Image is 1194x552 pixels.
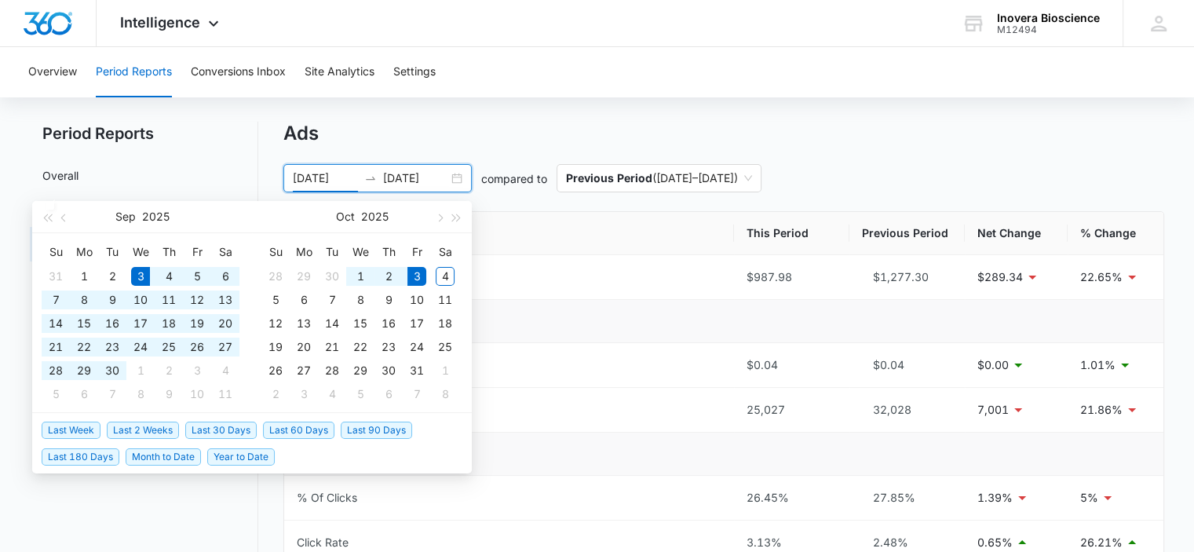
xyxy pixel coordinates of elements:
div: 9 [379,291,398,309]
h2: Period Reports [30,122,258,145]
div: 2 [266,385,285,404]
p: 26.21% [1080,534,1123,551]
div: 15 [351,314,370,333]
th: Fr [403,239,431,265]
td: 2025-10-21 [318,335,346,359]
div: 23 [379,338,398,356]
td: 2025-10-02 [374,265,403,288]
td: 2025-10-03 [183,359,211,382]
td: 2025-10-14 [318,312,346,335]
td: 2025-10-08 [126,382,155,406]
td: 2025-09-07 [42,288,70,312]
td: 2025-09-29 [290,265,318,288]
td: 2025-10-30 [374,359,403,382]
p: $0.00 [977,356,1009,374]
div: 3 [407,267,426,286]
div: 8 [75,291,93,309]
td: 2025-10-11 [211,382,239,406]
p: 22.65% [1080,269,1123,286]
td: 2025-09-25 [155,335,183,359]
th: Metric [284,212,734,255]
div: 30 [103,361,122,380]
td: 2025-11-07 [403,382,431,406]
th: Fr [183,239,211,265]
span: Last 180 Days [42,448,119,466]
div: 29 [75,361,93,380]
th: Mo [290,239,318,265]
div: 12 [266,314,285,333]
div: 28 [46,361,65,380]
div: 23 [103,338,122,356]
div: 26 [266,361,285,380]
div: 17 [407,314,426,333]
th: Net Change [965,212,1068,255]
div: 25 [159,338,178,356]
div: 18 [436,314,455,333]
td: 2025-10-26 [261,359,290,382]
td: Visibility [284,300,1163,343]
div: 8 [131,385,150,404]
td: 2025-10-07 [318,288,346,312]
div: 32,028 [862,401,952,419]
button: Settings [393,47,436,97]
td: 2025-10-09 [155,382,183,406]
div: 14 [46,314,65,333]
td: 2025-09-23 [98,335,126,359]
td: 2025-09-12 [183,288,211,312]
td: Clickability [284,433,1163,476]
div: 19 [188,314,206,333]
div: 25 [436,338,455,356]
div: 17 [131,314,150,333]
div: 13 [294,314,313,333]
div: 26.45% [747,489,837,506]
span: Last 2 Weeks [107,422,179,439]
div: 8 [351,291,370,309]
th: This Period [734,212,849,255]
div: 7 [103,385,122,404]
div: 22 [351,338,370,356]
div: $1,277.30 [862,269,952,286]
td: 2025-09-17 [126,312,155,335]
div: $0.04 [862,356,952,374]
td: 2025-10-23 [374,335,403,359]
div: 2 [379,267,398,286]
button: Period Reports [96,47,172,97]
div: 16 [103,314,122,333]
div: 24 [131,338,150,356]
td: 2025-10-15 [346,312,374,335]
td: 2025-09-16 [98,312,126,335]
td: 2025-10-07 [98,382,126,406]
td: 2025-09-30 [318,265,346,288]
div: 30 [379,361,398,380]
div: 31 [407,361,426,380]
div: 30 [323,267,341,286]
td: 2025-10-09 [374,288,403,312]
button: Oct [336,201,355,232]
td: 2025-11-05 [346,382,374,406]
td: 2025-11-08 [431,382,459,406]
td: 2025-09-30 [98,359,126,382]
div: 5 [351,385,370,404]
td: 2025-09-05 [183,265,211,288]
td: 2025-09-03 [126,265,155,288]
div: 3 [188,361,206,380]
div: 3.13% [747,534,837,551]
td: 2025-09-02 [98,265,126,288]
td: 2025-09-13 [211,288,239,312]
div: 6 [379,385,398,404]
input: Start date [293,170,358,187]
div: $0.04 [747,356,837,374]
div: 1 [131,361,150,380]
div: 22 [75,338,93,356]
td: 2025-10-17 [403,312,431,335]
th: Previous Period [849,212,965,255]
td: 2025-10-10 [183,382,211,406]
td: 2025-10-27 [290,359,318,382]
td: 2025-09-27 [211,335,239,359]
div: 4 [159,267,178,286]
td: 2025-10-20 [290,335,318,359]
td: 2025-09-28 [42,359,70,382]
p: 7,001 [977,401,1009,419]
div: 4 [436,267,455,286]
th: Tu [98,239,126,265]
